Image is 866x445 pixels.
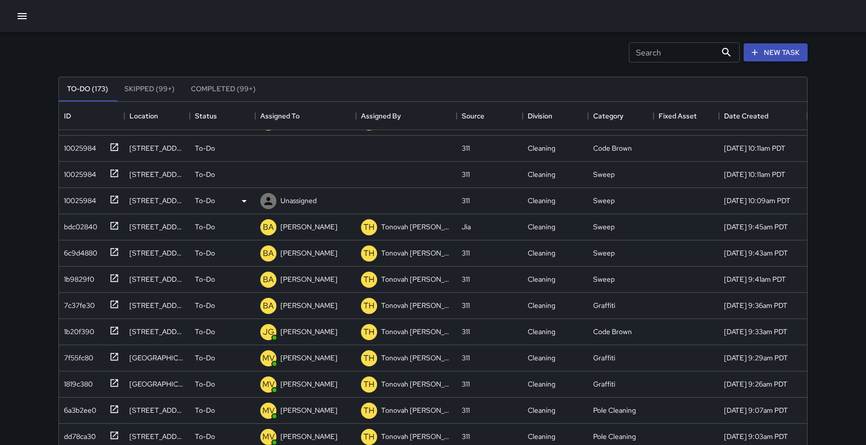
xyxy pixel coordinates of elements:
[528,327,555,337] div: Cleaning
[263,274,274,286] p: BA
[528,222,555,232] div: Cleaning
[60,270,94,284] div: 1b9829f0
[462,379,470,389] div: 311
[381,431,452,441] p: Tonovah [PERSON_NAME]
[462,102,484,130] div: Source
[195,274,215,284] p: To-Do
[528,196,555,206] div: Cleaning
[195,196,215,206] p: To-Do
[124,102,190,130] div: Location
[593,353,615,363] div: Graffiti
[263,221,274,233] p: BA
[280,248,337,258] p: [PERSON_NAME]
[361,102,401,130] div: Assigned By
[462,327,470,337] div: 311
[59,102,124,130] div: ID
[262,405,275,417] p: MV
[462,169,470,179] div: 311
[195,379,215,389] p: To-Do
[60,244,97,258] div: 6c9d4880
[195,169,215,179] p: To-Do
[129,196,185,206] div: 397 8th Street
[381,300,452,310] p: Tonovah [PERSON_NAME]
[280,405,337,415] p: [PERSON_NAME]
[364,221,375,233] p: TH
[280,300,337,310] p: [PERSON_NAME]
[724,379,787,389] div: 9/11/2025, 9:26am PDT
[724,222,788,232] div: 9/11/2025, 9:45am PDT
[60,323,94,337] div: 1b20f390
[280,327,337,337] p: [PERSON_NAME]
[724,405,788,415] div: 9/11/2025, 9:07am PDT
[129,102,158,130] div: Location
[195,102,217,130] div: Status
[462,405,470,415] div: 311
[528,431,555,441] div: Cleaning
[593,143,632,153] div: Code Brown
[523,102,588,130] div: Division
[593,102,623,130] div: Category
[263,326,274,338] p: JG
[528,102,552,130] div: Division
[724,196,790,206] div: 9/11/2025, 10:09am PDT
[381,405,452,415] p: Tonovah [PERSON_NAME]
[528,300,555,310] div: Cleaning
[129,327,185,337] div: 1303 Folsom Street
[462,353,470,363] div: 311
[129,248,185,258] div: 1084 Folsom Street
[262,378,275,391] p: MV
[262,431,275,443] p: MV
[280,353,337,363] p: [PERSON_NAME]
[593,379,615,389] div: Graffiti
[195,300,215,310] p: To-Do
[60,165,96,179] div: 10025984
[263,247,274,260] p: BA
[60,218,97,232] div: bdc02840
[195,248,215,258] p: To-Do
[129,353,185,363] div: 1683 Folsom Street
[528,248,555,258] div: Cleaning
[280,431,337,441] p: [PERSON_NAME]
[593,248,615,258] div: Sweep
[364,300,375,312] p: TH
[195,143,215,153] p: To-Do
[356,102,457,130] div: Assigned By
[129,169,185,179] div: 140 11th Street
[129,143,185,153] div: 1025 Natoma Street
[195,405,215,415] p: To-Do
[593,222,615,232] div: Sweep
[528,379,555,389] div: Cleaning
[462,300,470,310] div: 311
[190,102,255,130] div: Status
[724,353,788,363] div: 9/11/2025, 9:29am PDT
[60,427,96,441] div: dd78ca30
[528,143,555,153] div: Cleaning
[260,102,300,130] div: Assigned To
[593,274,615,284] div: Sweep
[724,143,785,153] div: 9/11/2025, 10:11am PDT
[280,222,337,232] p: [PERSON_NAME]
[462,274,470,284] div: 311
[724,327,787,337] div: 9/11/2025, 9:33am PDT
[60,192,96,206] div: 10025984
[280,274,337,284] p: [PERSON_NAME]
[280,379,337,389] p: [PERSON_NAME]
[381,248,452,258] p: Tonovah [PERSON_NAME]
[588,102,654,130] div: Category
[64,102,71,130] div: ID
[263,300,274,312] p: BA
[255,102,356,130] div: Assigned To
[462,222,471,232] div: Jia
[593,196,615,206] div: Sweep
[129,405,185,415] div: 1601 Folsom Street
[724,102,768,130] div: Date Created
[744,43,808,62] button: New Task
[60,349,93,363] div: 7f55fc80
[724,274,786,284] div: 9/11/2025, 9:41am PDT
[60,375,93,389] div: 1819c380
[116,77,183,101] button: Skipped (99+)
[462,196,470,206] div: 311
[262,352,275,364] p: MV
[593,169,615,179] div: Sweep
[462,248,470,258] div: 311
